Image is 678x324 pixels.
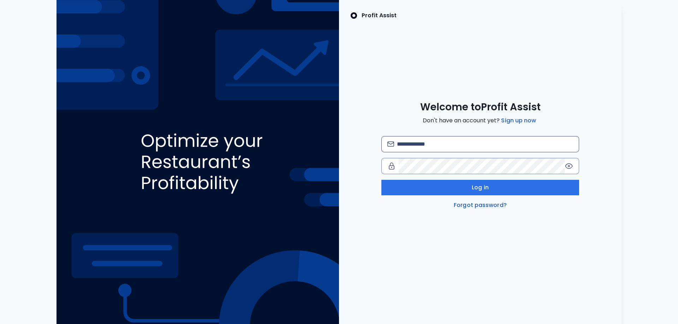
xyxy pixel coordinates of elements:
[423,116,537,125] span: Don't have an account yet?
[381,180,579,195] button: Log in
[387,141,394,147] img: email
[420,101,541,114] span: Welcome to Profit Assist
[362,11,397,20] p: Profit Assist
[452,201,508,209] a: Forgot password?
[500,116,537,125] a: Sign up now
[350,11,357,20] img: SpotOn Logo
[472,183,489,192] span: Log in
